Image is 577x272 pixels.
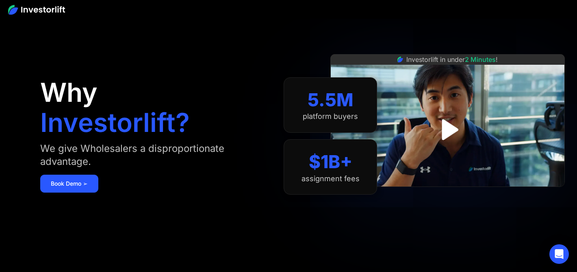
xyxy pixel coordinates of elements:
h1: Why [40,79,98,105]
h1: Investorlift? [40,110,190,136]
div: Investorlift in under ! [406,55,498,64]
div: 5.5M [308,89,354,111]
span: 2 Minutes [465,55,496,64]
div: We give Wholesalers a disproportionate advantage. [40,142,267,168]
a: open lightbox [429,112,466,148]
div: Open Intercom Messenger [549,244,569,264]
div: assignment fees [302,174,360,183]
a: Book Demo ➢ [40,175,98,193]
iframe: Customer reviews powered by Trustpilot [387,191,509,201]
div: platform buyers [303,112,358,121]
div: $1B+ [309,151,352,173]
